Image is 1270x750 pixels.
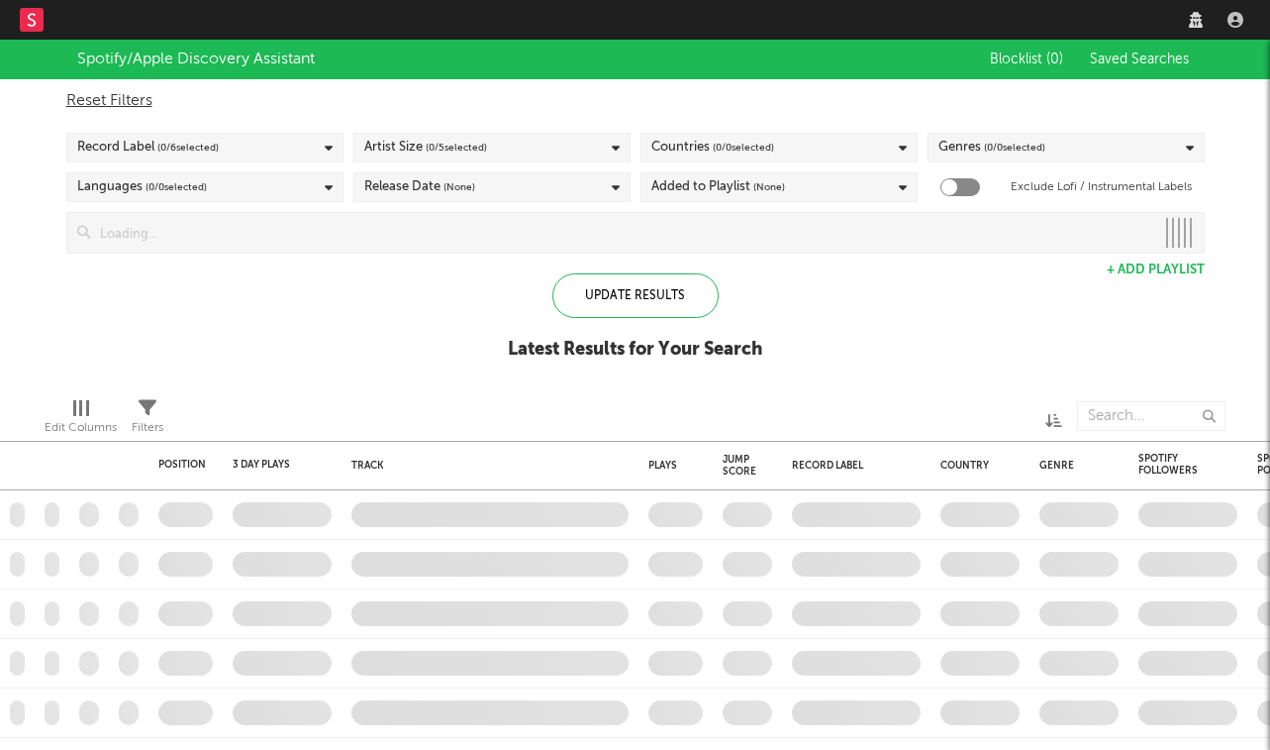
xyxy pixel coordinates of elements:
input: Search... [1077,401,1225,431]
div: Latest Results for Your Search [508,338,762,362]
div: Genres [938,136,1045,160]
div: Track [351,460,619,472]
div: Record Label [792,460,911,472]
span: Saved Searches [1090,53,1193,66]
label: Exclude Lofi / Instrumental Labels [1011,175,1192,199]
div: Filters [132,416,163,440]
div: Filters [132,391,163,449]
div: Record Label [77,136,219,160]
div: Spotify/Apple Discovery Assistant [77,48,315,71]
div: Country [940,460,1010,472]
button: Saved Searches [1084,52,1193,67]
span: ( 0 / 5 selected) [426,136,487,160]
div: Countries [651,136,774,160]
div: Jump Score [723,454,756,478]
div: Position [158,459,206,471]
div: Genre [1039,460,1109,472]
input: Loading... [90,213,1154,253]
div: Edit Columns [45,391,117,449]
div: Reset Filters [66,89,1205,113]
div: Update Results [552,273,719,318]
div: 3 Day Plays [233,459,302,471]
span: ( 0 / 0 selected) [146,175,207,199]
span: ( 0 / 0 selected) [713,136,774,160]
div: Plays [648,460,677,472]
span: (None) [753,175,785,199]
div: Added to Playlist [651,175,785,199]
span: (None) [443,175,475,199]
div: Artist Size [364,136,487,160]
span: Blocklist [990,53,1063,66]
div: Edit Columns [45,416,117,440]
div: Languages [77,175,207,199]
button: + Add Playlist [1107,264,1205,276]
span: ( 0 / 6 selected) [157,136,219,160]
div: Spotify Followers [1138,453,1208,477]
div: Release Date [364,175,475,199]
span: ( 0 / 0 selected) [984,136,1045,160]
span: ( 0 ) [1046,53,1063,66]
